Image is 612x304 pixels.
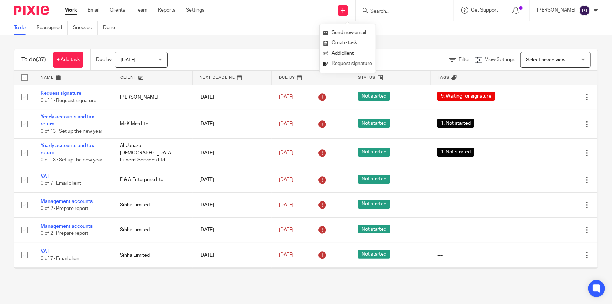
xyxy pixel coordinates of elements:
[41,158,102,163] span: 0 of 13 · Set up the new year
[36,21,68,35] a: Reassigned
[41,231,88,236] span: 0 of 2 · Prepare report
[193,139,272,167] td: [DATE]
[358,92,390,101] span: Not started
[358,200,390,209] span: Not started
[459,57,470,62] span: Filter
[537,7,576,14] p: [PERSON_NAME]
[113,85,192,110] td: [PERSON_NAME]
[193,192,272,217] td: [DATE]
[437,119,474,128] span: 1. Not started
[438,75,450,79] span: Tags
[41,206,88,211] span: 0 of 2 · Prepare report
[358,225,390,233] span: Not started
[526,58,565,62] span: Select saved view
[41,91,81,96] a: Request signature
[96,56,112,63] p: Due by
[437,226,511,233] div: ---
[41,256,81,261] span: 0 of 7 · Email client
[41,249,49,254] a: VAT
[358,250,390,259] span: Not started
[437,252,511,259] div: ---
[14,6,49,15] img: Pixie
[113,110,192,138] td: Mr.K Mas Ltd
[279,253,294,258] span: [DATE]
[113,139,192,167] td: Al-Janaza [DEMOGRAPHIC_DATA] Funeral Services Ltd
[193,167,272,192] td: [DATE]
[323,28,372,38] a: Send new email
[279,203,294,207] span: [DATE]
[279,121,294,126] span: [DATE]
[14,21,31,35] a: To do
[358,119,390,128] span: Not started
[41,114,94,126] a: Yearly accounts and tax return
[370,8,433,15] input: Search
[437,92,495,101] span: 9. Waiting for signature
[193,243,272,267] td: [DATE]
[113,218,192,243] td: Sihha Limited
[73,21,98,35] a: Snoozed
[158,7,175,14] a: Reports
[437,176,511,183] div: ---
[323,48,372,59] a: Add client
[113,167,192,192] td: F & A Enterprise Ltd
[41,224,93,229] a: Management accounts
[103,21,120,35] a: Done
[437,201,511,209] div: ---
[471,8,498,13] span: Get Support
[279,151,294,156] span: [DATE]
[41,143,94,155] a: Yearly accounts and tax return
[136,7,147,14] a: Team
[88,7,99,14] a: Email
[579,5,590,16] img: svg%3E
[279,95,294,100] span: [DATE]
[121,58,135,62] span: [DATE]
[110,7,125,14] a: Clients
[41,98,96,103] span: 0 of 1 · Request signature
[41,129,102,134] span: 0 of 13 · Set up the new year
[41,199,93,204] a: Management accounts
[358,148,390,157] span: Not started
[193,85,272,110] td: [DATE]
[323,59,372,69] a: Request signature
[41,181,81,186] span: 0 of 7 · Email client
[186,7,204,14] a: Settings
[193,110,272,138] td: [DATE]
[36,57,46,62] span: (37)
[193,268,272,293] td: [DATE]
[323,38,372,48] a: Create task
[21,56,46,64] h1: To do
[53,52,83,68] a: + Add task
[113,192,192,217] td: Sihha Limited
[193,218,272,243] td: [DATE]
[113,268,192,293] td: CTRL London ltd
[41,174,49,179] a: VAT
[279,177,294,182] span: [DATE]
[113,243,192,267] td: Sihha Limited
[437,148,474,157] span: 1. Not started
[485,57,515,62] span: View Settings
[358,175,390,184] span: Not started
[279,227,294,232] span: [DATE]
[65,7,77,14] a: Work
